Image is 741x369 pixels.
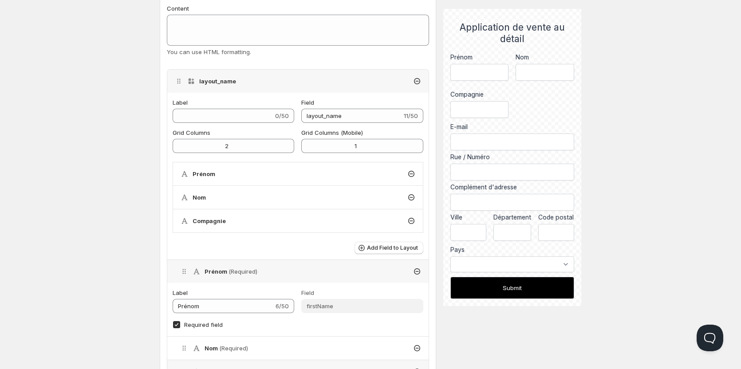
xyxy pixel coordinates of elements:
[193,193,206,202] h4: Nom
[167,48,251,55] span: You can use HTML formatting.
[493,213,531,222] label: Département
[450,153,574,161] label: Rue / Numéro
[173,129,210,136] span: Grid Columns
[355,242,423,254] button: Add Field to Layout
[367,244,418,251] span: Add Field to Layout
[199,77,236,86] h4: layout_name
[450,22,574,45] h2: Application de vente au détail
[450,213,486,222] label: Ville
[450,277,574,299] button: Submit
[229,268,257,275] span: (Required)
[450,53,509,62] label: Prénom
[184,321,223,328] span: Required field
[450,245,574,254] div: Pays
[205,344,248,353] h4: Nom
[450,122,574,131] div: E-mail
[301,289,314,296] span: Field
[450,183,574,192] label: Complément d'adresse
[516,53,574,62] label: Nom
[697,325,723,351] iframe: Help Scout Beacon - Open
[193,169,215,178] h4: Prénom
[301,129,363,136] span: Grid Columns (Mobile)
[301,99,314,106] span: Field
[205,267,257,276] h4: Prénom
[538,213,574,222] label: Code postal
[450,90,509,99] label: Compagnie
[173,289,188,296] span: Label
[219,345,248,352] span: (Required)
[173,99,188,106] span: Label
[167,5,189,12] span: Content
[193,216,226,225] h4: Compagnie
